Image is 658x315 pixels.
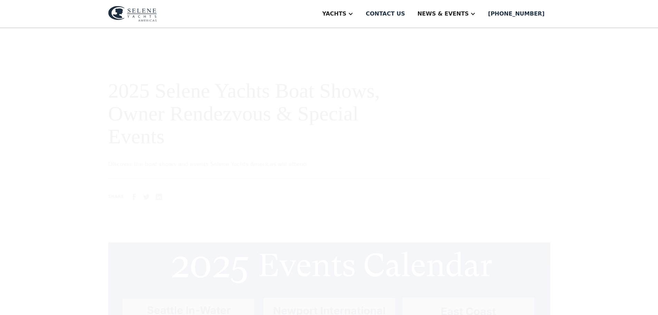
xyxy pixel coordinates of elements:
[366,10,405,18] div: Contact us
[155,193,163,201] img: Linkedin
[108,6,157,22] img: logo
[142,193,151,201] img: Twitter
[322,10,346,18] div: Yachts
[417,10,469,18] div: News & EVENTS
[108,160,395,168] p: Discover the boat shows and events Selene Yachts Americas will attend.
[108,79,395,148] h1: 2025 Selene Yachts Boat Shows, Owner Rendezvous & Special Events
[108,194,124,200] div: SHARE
[488,10,544,18] div: [PHONE_NUMBER]
[130,193,138,201] img: facebook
